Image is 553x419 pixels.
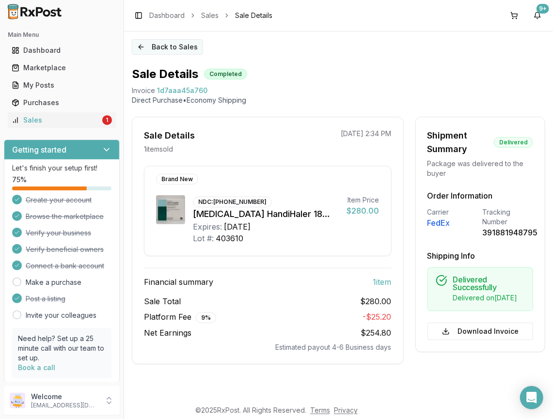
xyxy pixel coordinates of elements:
[18,334,106,363] p: Need help? Set up a 25 minute call with our team to set up.
[427,190,533,202] h3: Order Information
[4,78,120,93] button: My Posts
[132,66,198,82] h1: Sale Details
[361,328,392,338] span: $254.80
[4,95,120,110] button: Purchases
[427,129,494,156] div: Shipment Summary
[12,63,112,73] div: Marketplace
[310,406,330,414] a: Terms
[482,227,533,238] div: 391881948795
[482,207,533,227] div: Tracking Number
[12,98,112,108] div: Purchases
[8,31,116,39] h2: Main Menu
[157,86,207,95] span: 1d7aaa45a760
[18,363,55,372] a: Book a call
[530,8,545,23] button: 9+
[12,115,100,125] div: Sales
[26,278,81,287] a: Make a purchase
[144,342,392,352] div: Estimated payout 4-6 Business days
[427,207,478,217] div: Carrier
[132,86,155,95] div: Invoice
[520,386,543,409] div: Open Intercom Messenger
[494,137,533,148] div: Delivered
[12,46,112,55] div: Dashboard
[216,233,243,244] div: 403610
[341,129,392,139] p: [DATE] 2:34 PM
[453,293,525,303] div: Delivered on [DATE]
[144,276,213,288] span: Financial summary
[26,294,65,304] span: Post a listing
[8,111,116,129] a: Sales1
[193,233,214,244] div: Lot #:
[144,327,191,339] span: Net Earnings
[193,197,272,207] div: NDC: [PHONE_NUMBER]
[26,310,96,320] a: Invite your colleagues
[4,43,120,58] button: Dashboard
[193,207,339,221] div: [MEDICAL_DATA] HandiHaler 18 MCG CAPS
[235,11,272,20] span: Sale Details
[8,77,116,94] a: My Posts
[224,221,251,233] div: [DATE]
[132,95,545,105] p: Direct Purchase • Economy Shipping
[453,276,525,291] h5: Delivered Successfully
[26,261,104,271] span: Connect a bank account
[26,212,104,221] span: Browse the marketplace
[12,175,27,185] span: 75 %
[4,60,120,76] button: Marketplace
[4,4,66,19] img: RxPost Logo
[427,323,533,340] button: Download Invoice
[149,11,185,20] a: Dashboard
[144,129,195,142] div: Sale Details
[334,406,358,414] a: Privacy
[8,94,116,111] a: Purchases
[347,205,379,217] div: $280.00
[10,393,25,408] img: User avatar
[26,195,92,205] span: Create your account
[201,11,219,20] a: Sales
[144,311,216,323] span: Platform Fee
[4,112,120,128] button: Sales1
[347,195,379,205] div: Item Price
[363,312,392,322] span: - $25.20
[193,221,222,233] div: Expires:
[31,402,98,409] p: [EMAIL_ADDRESS][DOMAIN_NAME]
[8,42,116,59] a: Dashboard
[427,159,533,178] div: Package was delivered to the buyer
[373,276,392,288] span: 1 item
[361,295,392,307] span: $280.00
[149,11,272,20] nav: breadcrumb
[102,115,112,125] div: 1
[132,39,203,55] button: Back to Sales
[144,295,181,307] span: Sale Total
[26,245,104,254] span: Verify beneficial owners
[26,228,91,238] span: Verify your business
[12,80,112,90] div: My Posts
[427,217,478,229] div: FedEx
[144,144,173,154] p: 1 item sold
[196,312,216,323] div: 9 %
[156,174,198,185] div: Brand New
[12,163,111,173] p: Let's finish your setup first!
[8,59,116,77] a: Marketplace
[31,392,98,402] p: Welcome
[156,195,185,224] img: Spiriva HandiHaler 18 MCG CAPS
[12,144,66,155] h3: Getting started
[427,250,533,262] h3: Shipping Info
[537,4,549,14] div: 9+
[204,69,247,79] div: Completed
